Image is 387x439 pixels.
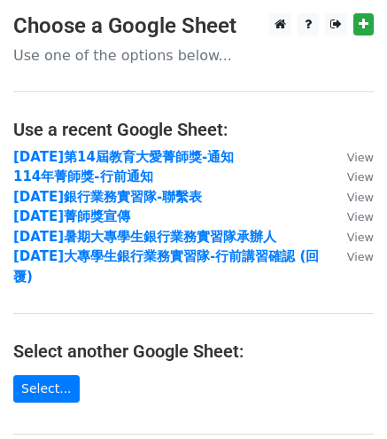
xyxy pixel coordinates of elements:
[329,149,374,165] a: View
[13,189,202,205] a: [DATE]銀行業務實習隊-聯繫表
[329,248,374,264] a: View
[13,229,276,245] a: [DATE]暑期大專學生銀行業務實習隊承辦人
[347,151,374,164] small: View
[13,208,130,224] a: [DATE]菁師獎宣傳
[298,354,387,439] div: 聊天小工具
[347,170,374,184] small: View
[13,119,374,140] h4: Use a recent Google Sheet:
[13,375,80,403] a: Select...
[347,191,374,204] small: View
[13,13,374,39] h3: Choose a Google Sheet
[329,229,374,245] a: View
[329,208,374,224] a: View
[298,354,387,439] iframe: Chat Widget
[347,231,374,244] small: View
[329,169,374,184] a: View
[13,248,319,285] a: [DATE]大專學生銀行業務實習隊-行前講習確認 (回覆)
[347,250,374,263] small: View
[13,169,153,184] a: 114年菁師獎-行前通知
[329,189,374,205] a: View
[347,210,374,223] small: View
[13,46,374,65] p: Use one of the options below...
[13,149,234,165] a: [DATE]第14屆教育大愛菁師獎-通知
[13,341,374,362] h4: Select another Google Sheet:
